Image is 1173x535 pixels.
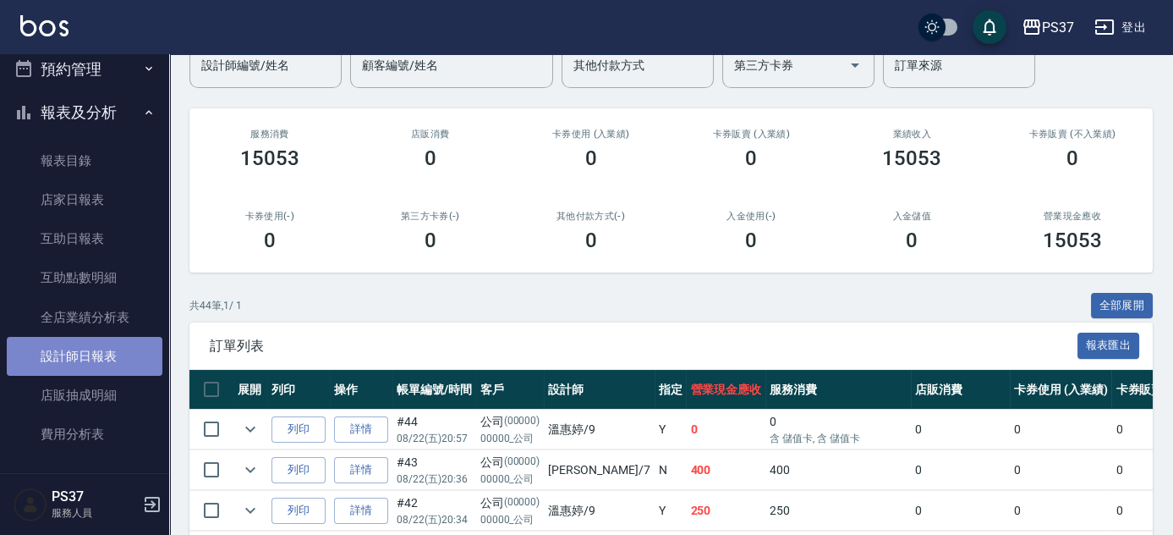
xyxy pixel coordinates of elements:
button: 列印 [271,498,326,524]
div: 公司 [480,494,540,512]
p: 00000_公司 [480,512,540,527]
p: (00000) [504,494,540,512]
button: expand row [238,457,263,483]
button: 預約管理 [7,47,162,91]
td: 0 [1010,450,1112,490]
h3: 15053 [1043,229,1102,252]
p: 含 儲值卡, 含 儲值卡 [770,431,907,446]
button: 報表及分析 [7,91,162,135]
th: 指定 [655,370,687,410]
td: 0 [911,491,1010,531]
th: 客戶 [476,370,545,410]
th: 展開 [233,370,267,410]
button: 客戶管理 [7,461,162,505]
td: 400 [686,450,765,490]
button: 列印 [271,416,326,443]
td: 0 [911,450,1010,490]
p: 00000_公司 [480,472,540,487]
a: 報表目錄 [7,141,162,180]
h5: PS37 [52,488,138,505]
h2: 店販消費 [370,129,491,140]
a: 店販抽成明細 [7,376,162,415]
td: 0 [1010,491,1112,531]
button: 全部展開 [1091,293,1154,319]
h3: 15053 [882,146,941,170]
td: 0 [911,410,1010,450]
p: 共 44 筆, 1 / 1 [189,298,242,313]
img: Person [14,488,47,521]
h3: 0 [425,229,436,252]
h2: 入金使用(-) [691,211,811,222]
a: 詳情 [334,416,388,443]
h3: 0 [585,146,597,170]
td: 250 [765,491,911,531]
button: save [973,10,1006,44]
td: #43 [392,450,476,490]
a: 全店業績分析表 [7,298,162,337]
button: 報表匯出 [1077,333,1140,359]
h3: 0 [585,229,597,252]
td: Y [655,491,687,531]
a: 詳情 [334,457,388,483]
h3: 0 [1066,146,1078,170]
h3: 0 [745,146,757,170]
h3: 0 [745,229,757,252]
a: 店家日報表 [7,180,162,219]
p: 00000_公司 [480,431,540,446]
button: expand row [238,498,263,523]
h2: 業績收入 [852,129,972,140]
td: 0 [1010,410,1112,450]
span: 訂單列表 [210,338,1077,355]
td: 400 [765,450,911,490]
a: 費用分析表 [7,415,162,454]
h2: 卡券販賣 (入業績) [691,129,811,140]
div: PS37 [1042,17,1074,38]
td: 0 [686,410,765,450]
td: 溫惠婷 /9 [544,410,654,450]
td: 溫惠婷 /9 [544,491,654,531]
img: Logo [20,15,69,36]
button: 登出 [1088,12,1153,43]
td: 250 [686,491,765,531]
button: Open [841,52,869,79]
div: 公司 [480,454,540,472]
td: Y [655,410,687,450]
th: 店販消費 [911,370,1010,410]
th: 帳單編號/時間 [392,370,476,410]
p: 服務人員 [52,505,138,521]
div: 公司 [480,413,540,431]
h2: 入金儲值 [852,211,972,222]
h2: 營業現金應收 [1012,211,1132,222]
a: 互助點數明細 [7,258,162,297]
a: 報表匯出 [1077,337,1140,353]
button: 列印 [271,457,326,483]
th: 操作 [330,370,392,410]
h2: 卡券使用 (入業績) [531,129,651,140]
button: PS37 [1015,10,1081,45]
th: 設計師 [544,370,654,410]
th: 卡券使用 (入業績) [1010,370,1112,410]
a: 詳情 [334,498,388,524]
h3: 0 [425,146,436,170]
p: (00000) [504,413,540,431]
td: N [655,450,687,490]
th: 營業現金應收 [686,370,765,410]
a: 互助日報表 [7,219,162,258]
p: 08/22 (五) 20:36 [397,472,472,487]
p: (00000) [504,454,540,472]
a: 設計師日報表 [7,337,162,376]
button: expand row [238,416,263,442]
td: #42 [392,491,476,531]
td: #44 [392,410,476,450]
h3: 15053 [240,146,299,170]
h3: 0 [264,229,276,252]
p: 08/22 (五) 20:57 [397,431,472,446]
h2: 卡券使用(-) [210,211,330,222]
h2: 卡券販賣 (不入業績) [1012,129,1132,140]
td: [PERSON_NAME] /7 [544,450,654,490]
td: 0 [765,410,911,450]
h2: 第三方卡券(-) [370,211,491,222]
p: 08/22 (五) 20:34 [397,512,472,527]
h2: 其他付款方式(-) [531,211,651,222]
h3: 服務消費 [210,129,330,140]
